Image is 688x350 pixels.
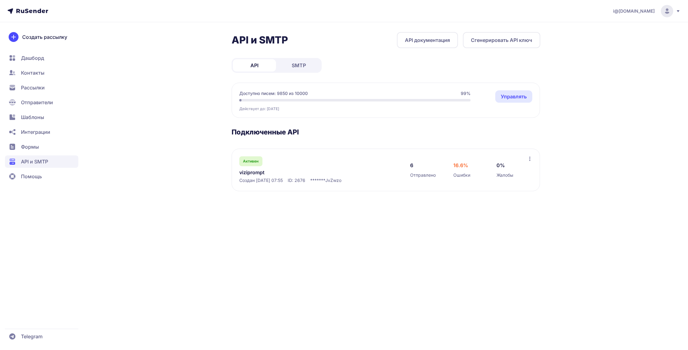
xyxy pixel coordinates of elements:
span: Действует до: [DATE] [239,106,279,111]
a: API документация [397,32,458,48]
span: SMTP [292,62,306,69]
a: Telegram [5,330,78,343]
span: 99% [461,90,471,97]
span: Ошибки [453,172,470,178]
span: i@[DOMAIN_NAME] [613,8,655,14]
span: Интеграции [21,128,50,136]
a: viziprompt [239,169,366,176]
span: Отправители [21,99,53,106]
a: API [233,59,276,72]
span: Доступно писем: 9850 из 10000 [239,90,308,97]
a: Управлять [495,90,532,103]
h2: API и SMTP [232,34,288,46]
span: Создать рассылку [22,33,67,41]
span: Контакты [21,69,44,76]
h3: Подключенные API [232,128,540,136]
span: Рассылки [21,84,45,91]
span: Жалобы [496,172,513,178]
span: Дашборд [21,54,44,62]
span: API и SMTP [21,158,48,165]
span: Активен [243,159,258,164]
span: 6 [410,162,413,169]
span: Помощь [21,173,42,180]
span: 16.6% [453,162,468,169]
span: JvZwzo [325,177,341,183]
button: Сгенерировать API ключ [463,32,540,48]
a: SMTP [277,59,320,72]
span: Формы [21,143,39,150]
span: Telegram [21,333,43,340]
span: Создан [DATE] 07:55 [239,177,283,183]
span: Отправлено [410,172,436,178]
span: ID: 2676 [288,177,305,183]
span: 0% [496,162,505,169]
span: API [250,62,258,69]
span: Шаблоны [21,113,44,121]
